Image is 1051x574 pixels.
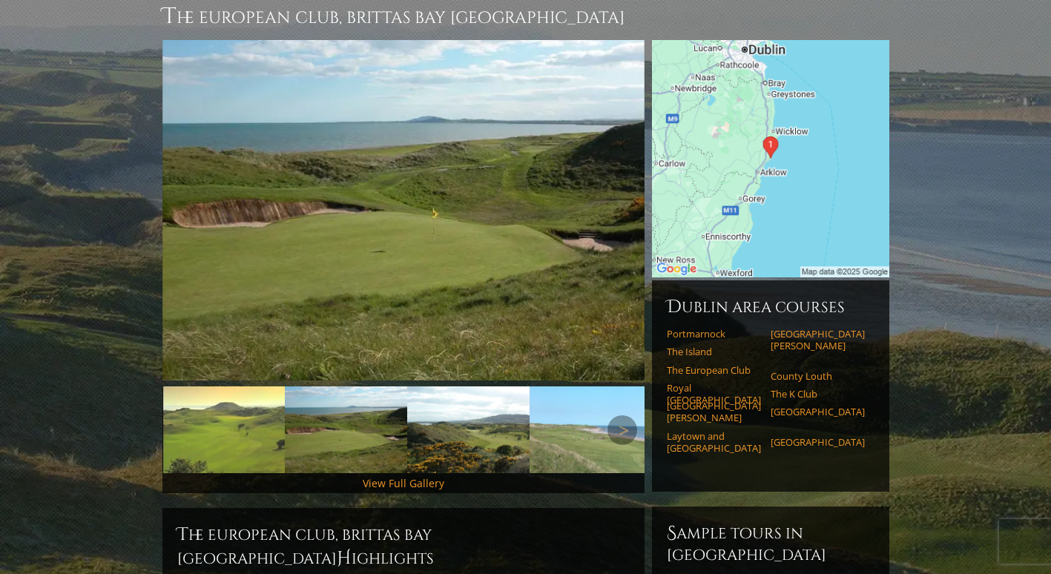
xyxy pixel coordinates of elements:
a: County Louth [771,370,865,382]
a: [GEOGRAPHIC_DATA][PERSON_NAME] [771,328,865,352]
a: Royal [GEOGRAPHIC_DATA] [667,382,761,406]
span: H [337,547,352,570]
h2: The European Club, Brittas Bay [GEOGRAPHIC_DATA] ighlights [177,523,630,570]
a: [GEOGRAPHIC_DATA] [771,406,865,418]
h6: Sample Tours in [GEOGRAPHIC_DATA] [667,521,874,565]
h6: Dublin Area Courses [667,295,874,319]
a: Portmarnock [667,328,761,340]
a: [GEOGRAPHIC_DATA][PERSON_NAME] [667,400,761,424]
h1: The European Club, Brittas Bay [GEOGRAPHIC_DATA] [162,1,889,31]
a: Laytown and [GEOGRAPHIC_DATA] [667,430,761,455]
a: View Full Gallery [363,476,444,490]
a: The K Club [771,388,865,400]
a: [GEOGRAPHIC_DATA] [771,436,865,448]
a: Next [607,415,637,445]
a: The European Club [667,364,761,376]
img: Google Map of The European Golf Club, Brittas Bay, Ireland [652,40,889,277]
a: The Island [667,346,761,357]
